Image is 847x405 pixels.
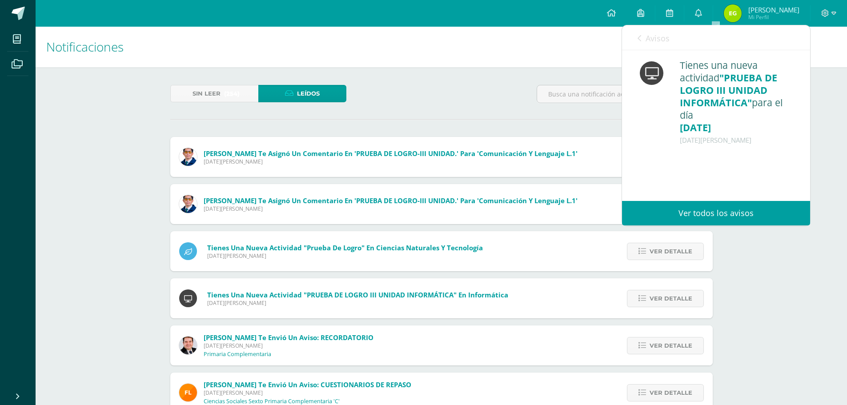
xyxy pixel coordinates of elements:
[622,201,810,225] a: Ver todos los avisos
[204,342,373,349] span: [DATE][PERSON_NAME]
[207,290,508,299] span: Tienes una nueva actividad "PRUEBA DE LOGRO III UNIDAD INFORMÁTICA" En Informática
[646,33,670,44] span: Avisos
[680,59,792,147] div: Tienes una nueva actividad para el día
[224,85,240,102] span: (254)
[537,85,712,103] input: Busca una notificación aquí
[170,85,258,102] a: Sin leer(254)
[204,205,578,213] span: [DATE][PERSON_NAME]
[207,252,483,260] span: [DATE][PERSON_NAME]
[193,85,221,102] span: Sin leer
[738,32,795,42] span: avisos sin leer
[179,148,197,166] img: 059ccfba660c78d33e1d6e9d5a6a4bb6.png
[258,85,346,102] a: Leídos
[204,158,578,165] span: [DATE][PERSON_NAME]
[179,195,197,213] img: 059ccfba660c78d33e1d6e9d5a6a4bb6.png
[204,351,271,358] p: Primaria Complementaria
[748,13,799,21] span: Mi Perfil
[680,121,711,134] span: [DATE]
[748,5,799,14] span: [PERSON_NAME]
[204,380,411,389] span: [PERSON_NAME] te envió un aviso: CUESTIONARIOS DE REPASO
[204,333,373,342] span: [PERSON_NAME] te envió un aviso: RECORDATORIO
[207,243,483,252] span: Tienes una nueva actividad "Prueba de Logro" En Ciencias Naturales y Tecnología
[650,385,692,401] span: Ver detalle
[179,384,197,401] img: 00e92e5268842a5da8ad8efe5964f981.png
[297,85,320,102] span: Leídos
[650,337,692,354] span: Ver detalle
[204,389,411,397] span: [DATE][PERSON_NAME]
[680,71,777,109] span: "PRUEBA DE LOGRO III UNIDAD INFORMÁTICA"
[650,243,692,260] span: Ver detalle
[207,299,508,307] span: [DATE][PERSON_NAME]
[179,337,197,354] img: 57933e79c0f622885edf5cfea874362b.png
[46,38,124,55] span: Notificaciones
[650,290,692,307] span: Ver detalle
[738,32,750,42] span: 250
[724,4,742,22] img: ad9f36509aab1feb172c6644ea95a3f4.png
[204,149,578,158] span: [PERSON_NAME] te asignó un comentario en 'PRUEBA DE LOGRO-III UNIDAD.' para 'Comunicación y Lengu...
[204,398,340,405] p: Ciencias Sociales Sexto Primaria Complementaria 'C'
[204,196,578,205] span: [PERSON_NAME] te asignó un comentario en 'PRUEBA DE LOGRO-III UNIDAD.' para 'Comunicación y Lengu...
[680,134,792,146] div: [DATE][PERSON_NAME]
